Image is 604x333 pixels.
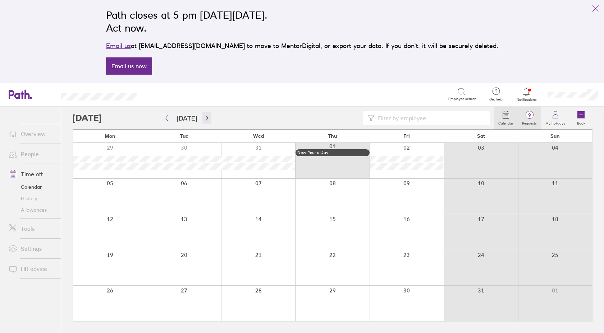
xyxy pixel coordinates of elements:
[375,111,485,125] input: Filter by employee
[106,9,498,34] h2: Path closes at 5 pm [DATE][DATE]. Act now.
[477,133,485,139] span: Sat
[541,119,569,126] label: My holidays
[403,133,410,139] span: Fri
[3,147,61,161] a: People
[518,107,541,130] a: 9Requests
[253,133,264,139] span: Wed
[569,107,592,130] a: Book
[573,119,590,126] label: Book
[541,107,569,130] a: My holidays
[515,87,538,102] a: Notifications
[3,193,61,204] a: History
[297,150,368,155] div: New Year’s Day
[515,98,538,102] span: Notifications
[448,97,476,101] span: Employee search
[3,127,61,141] a: Overview
[328,133,337,139] span: Thu
[494,107,518,130] a: Calendar
[156,91,175,97] div: Search
[3,241,61,256] a: Settings
[550,133,560,139] span: Sun
[106,57,152,75] a: Email us now
[180,133,188,139] span: Tue
[3,204,61,216] a: Allowances
[484,97,508,102] span: Get help
[3,262,61,276] a: HR advice
[3,181,61,193] a: Calendar
[171,112,203,124] button: [DATE]
[518,119,541,126] label: Requests
[106,41,498,51] p: at [EMAIL_ADDRESS][DOMAIN_NAME] to move to MentorDigital, or export your data. If you don’t, it w...
[494,119,518,126] label: Calendar
[518,112,541,118] span: 9
[3,167,61,181] a: Time off
[3,221,61,236] a: Tools
[105,133,115,139] span: Mon
[106,42,131,50] a: Email us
